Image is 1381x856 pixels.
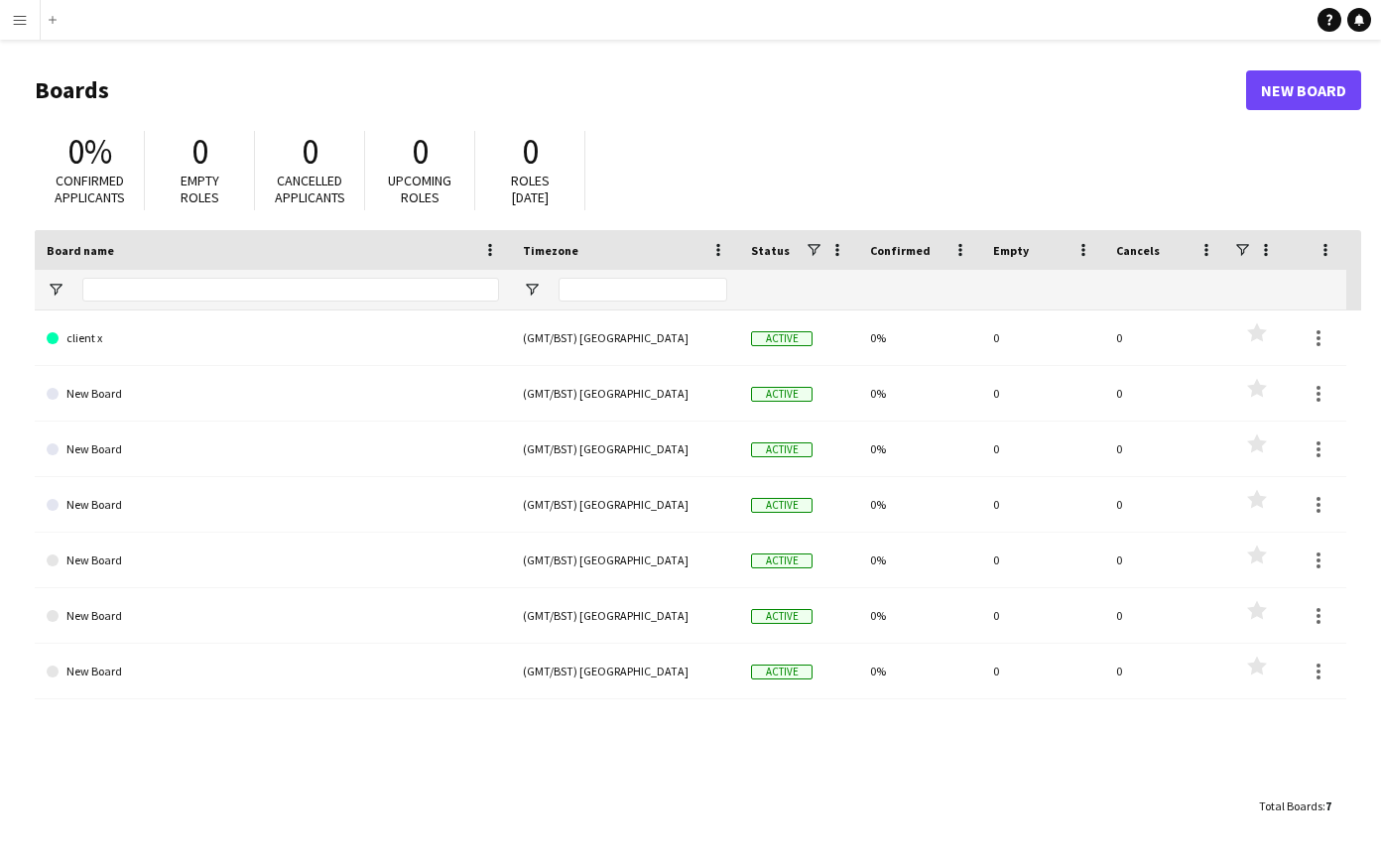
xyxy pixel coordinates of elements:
[858,477,981,532] div: 0%
[981,533,1104,587] div: 0
[858,588,981,643] div: 0%
[751,665,813,679] span: Active
[511,172,550,206] span: Roles [DATE]
[1325,798,1331,813] span: 7
[191,130,208,174] span: 0
[181,172,219,206] span: Empty roles
[511,533,739,587] div: (GMT/BST) [GEOGRAPHIC_DATA]
[47,422,499,477] a: New Board
[858,644,981,698] div: 0%
[511,477,739,532] div: (GMT/BST) [GEOGRAPHIC_DATA]
[751,553,813,568] span: Active
[55,172,125,206] span: Confirmed applicants
[511,644,739,698] div: (GMT/BST) [GEOGRAPHIC_DATA]
[1116,243,1160,258] span: Cancels
[858,366,981,421] div: 0%
[870,243,931,258] span: Confirmed
[302,130,318,174] span: 0
[751,442,813,457] span: Active
[511,366,739,421] div: (GMT/BST) [GEOGRAPHIC_DATA]
[47,366,499,422] a: New Board
[981,366,1104,421] div: 0
[858,533,981,587] div: 0%
[523,243,578,258] span: Timezone
[1104,477,1227,532] div: 0
[751,243,790,258] span: Status
[1104,533,1227,587] div: 0
[1104,310,1227,365] div: 0
[47,588,499,644] a: New Board
[751,387,813,402] span: Active
[559,278,727,302] input: Timezone Filter Input
[67,130,112,174] span: 0%
[751,609,813,624] span: Active
[1259,798,1322,813] span: Total Boards
[35,75,1246,105] h1: Boards
[47,644,499,699] a: New Board
[751,331,813,346] span: Active
[751,498,813,513] span: Active
[1246,70,1361,110] a: New Board
[47,533,499,588] a: New Board
[275,172,345,206] span: Cancelled applicants
[388,172,451,206] span: Upcoming roles
[522,130,539,174] span: 0
[1104,644,1227,698] div: 0
[1259,787,1331,825] div: :
[858,310,981,365] div: 0%
[1104,366,1227,421] div: 0
[523,281,541,299] button: Open Filter Menu
[981,588,1104,643] div: 0
[47,243,114,258] span: Board name
[82,278,499,302] input: Board name Filter Input
[1104,422,1227,476] div: 0
[981,310,1104,365] div: 0
[993,243,1029,258] span: Empty
[511,422,739,476] div: (GMT/BST) [GEOGRAPHIC_DATA]
[858,422,981,476] div: 0%
[1104,588,1227,643] div: 0
[47,477,499,533] a: New Board
[981,477,1104,532] div: 0
[47,310,499,366] a: client x
[412,130,429,174] span: 0
[47,281,64,299] button: Open Filter Menu
[511,310,739,365] div: (GMT/BST) [GEOGRAPHIC_DATA]
[981,422,1104,476] div: 0
[981,644,1104,698] div: 0
[511,588,739,643] div: (GMT/BST) [GEOGRAPHIC_DATA]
